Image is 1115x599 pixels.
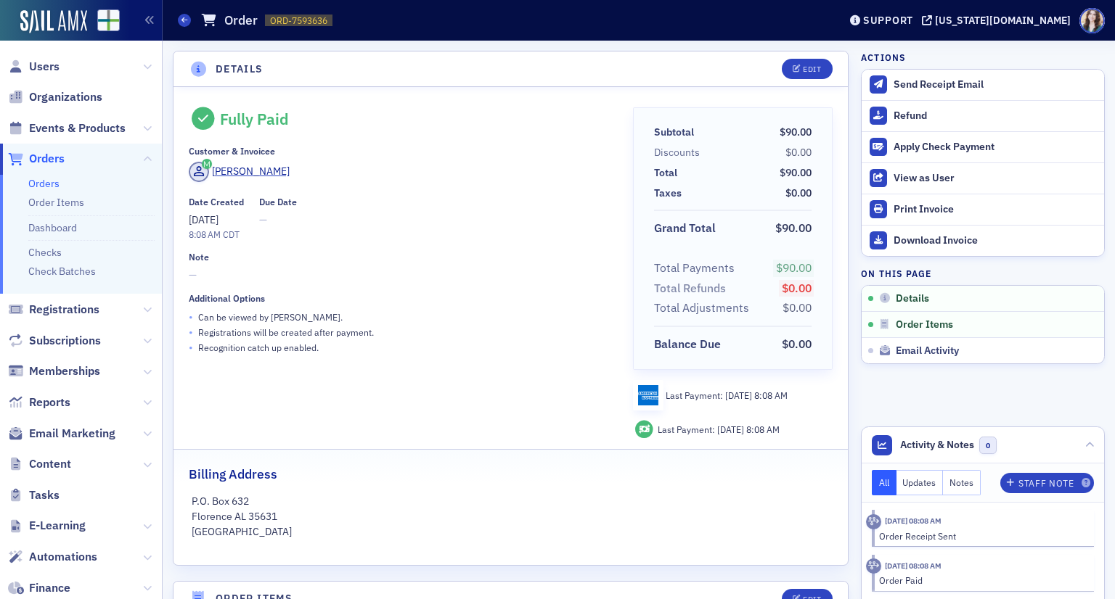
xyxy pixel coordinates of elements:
span: Taxes [654,186,687,201]
div: [PERSON_NAME] [212,164,290,179]
div: Date Created [189,197,244,207]
div: Total Payments [654,260,735,277]
span: Total Refunds [654,280,731,297]
span: Details [896,292,929,305]
a: Subscriptions [8,333,101,349]
div: Order Receipt Sent [879,529,1085,542]
div: Customer & Invoicee [189,146,275,157]
div: Download Invoice [894,234,1097,247]
a: Automations [8,549,97,565]
span: Users [29,59,60,75]
div: Grand Total [654,220,716,237]
div: Send Receipt Email [894,78,1097,91]
span: Total [654,165,682,181]
span: Email Marketing [29,426,115,442]
p: P.O. Box 632 [192,494,830,509]
a: E-Learning [8,518,86,534]
a: Finance [8,580,70,596]
button: All [872,470,897,495]
a: Reports [8,394,70,410]
a: Events & Products [8,120,126,136]
span: E-Learning [29,518,86,534]
div: Total Adjustments [654,299,749,317]
span: $90.00 [775,220,812,235]
button: Staff Note [1000,473,1094,493]
span: Registrations [29,302,99,318]
div: Additional Options [189,293,265,304]
time: 8/19/2025 08:08 AM [885,516,942,526]
img: SailAMX [20,10,87,33]
span: Subtotal [654,125,699,140]
span: Subscriptions [29,333,101,349]
span: • [189,340,193,355]
span: [DATE] [717,424,746,435]
img: SailAMX [97,9,120,32]
span: $90.00 [780,166,812,179]
a: Orders [28,177,60,190]
button: Send Receipt Email [862,70,1104,100]
time: 8/19/2025 08:08 AM [885,561,942,571]
span: Grand Total [654,220,721,237]
span: — [189,268,613,283]
div: Taxes [654,186,682,201]
a: Order Items [28,196,84,209]
button: Edit [782,59,832,79]
span: $0.00 [782,281,812,295]
button: Apply Check Payment [862,131,1104,162]
div: Total [654,165,677,181]
a: Registrations [8,302,99,318]
span: Discounts [654,145,705,160]
span: $0.00 [782,336,812,351]
span: 8:08 AM [746,424,780,435]
div: Due Date [259,197,297,207]
p: [GEOGRAPHIC_DATA] [192,524,830,540]
span: Events & Products [29,120,126,136]
button: [US_STATE][DOMAIN_NAME] [922,15,1076,25]
div: Subtotal [654,125,694,140]
p: Recognition catch up enabled. [198,341,319,354]
span: • [189,325,193,340]
span: Email Activity [896,344,959,358]
div: Staff Note [1018,479,1074,487]
h4: Actions [861,51,906,64]
div: Edit [803,65,821,73]
p: Florence AL 35631 [192,509,830,524]
a: Orders [8,151,65,167]
div: Print Invoice [894,203,1097,216]
button: Updates [897,470,944,495]
div: Total Refunds [654,280,726,297]
span: ORD-7593636 [270,15,327,27]
a: Print Invoice [862,194,1104,225]
div: Support [863,14,913,27]
img: amex [638,385,658,405]
span: • [189,310,193,325]
div: Activity [866,514,881,529]
h4: On this page [861,267,1105,280]
div: Apply Check Payment [894,141,1097,154]
a: Download Invoice [862,225,1104,256]
a: Memberships [8,363,100,379]
a: Users [8,59,60,75]
span: [DATE] [189,213,218,226]
a: Checks [28,246,62,259]
h2: Billing Address [189,465,277,484]
span: Content [29,456,71,472]
div: Activity [866,558,881,574]
span: 8:08 AM [754,389,788,401]
span: Activity & Notes [900,437,974,453]
span: Finance [29,580,70,596]
span: $0.00 [783,300,812,315]
span: $90.00 [776,260,812,275]
div: Fully Paid [220,110,289,128]
div: Refund [894,110,1097,123]
span: [DATE] [725,389,754,401]
h4: Details [216,62,264,77]
a: View Homepage [87,9,120,34]
span: — [259,212,297,228]
div: Last Payment: [666,389,788,402]
span: 0 [979,437,997,455]
span: Organizations [29,89,102,105]
button: View as User [862,162,1104,194]
p: Registrations will be created after payment. [198,326,374,339]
